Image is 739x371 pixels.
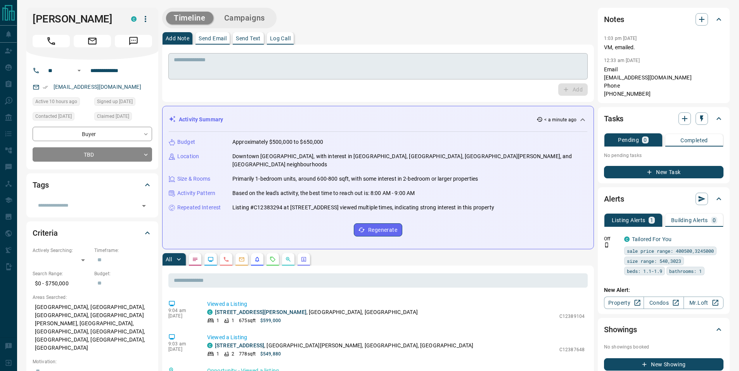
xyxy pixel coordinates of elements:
[74,66,84,75] button: Open
[33,301,152,354] p: [GEOGRAPHIC_DATA], [GEOGRAPHIC_DATA], [GEOGRAPHIC_DATA], [GEOGRAPHIC_DATA][PERSON_NAME], [GEOGRAP...
[94,270,152,277] p: Budget:
[232,189,415,197] p: Based on the lead's activity, the best time to reach out is: 8:00 AM - 9:00 AM
[33,127,152,141] div: Buyer
[94,247,152,254] p: Timeframe:
[684,297,723,309] a: Mr.Loft
[604,242,609,248] svg: Push Notification Only
[632,236,672,242] a: Tailored For You
[177,189,215,197] p: Activity Pattern
[207,300,585,308] p: Viewed a Listing
[74,35,111,47] span: Email
[177,204,221,212] p: Repeated Interest
[35,112,72,120] span: Contacted [DATE]
[33,224,152,242] div: Criteria
[223,256,229,262] svg: Calls
[43,85,48,90] svg: Email Verified
[33,97,90,108] div: Sat Sep 13 2025
[604,43,723,52] p: VM, emailed.
[604,190,723,208] div: Alerts
[168,313,196,319] p: [DATE]
[285,256,291,262] svg: Opportunities
[94,112,152,123] div: Tue Jan 09 2024
[644,137,647,143] p: 0
[177,138,195,146] p: Budget
[612,217,646,223] p: Listing Alerts
[215,342,264,349] a: [STREET_ADDRESS]
[33,179,48,191] h2: Tags
[239,256,245,262] svg: Emails
[33,270,90,277] p: Search Range:
[169,112,587,127] div: Activity Summary< a minute ago
[232,138,323,146] p: Approximately $500,000 to $650,000
[216,12,273,24] button: Campaigns
[168,308,196,313] p: 9:04 am
[232,204,494,212] p: Listing #C12383294 at [STREET_ADDRESS] viewed multiple times, indicating strong interest in this ...
[33,277,90,290] p: $0 - $750,000
[604,112,623,125] h2: Tasks
[604,343,723,350] p: No showings booked
[604,286,723,294] p: New Alert:
[179,116,223,124] p: Activity Summary
[604,235,620,242] p: Off
[232,350,234,357] p: 2
[33,176,152,194] div: Tags
[168,347,196,352] p: [DATE]
[33,112,90,123] div: Fri May 30 2025
[618,137,639,143] p: Pending
[33,13,119,25] h1: [PERSON_NAME]
[644,297,684,309] a: Condos
[236,36,261,41] p: Send Text
[260,350,281,357] p: $549,880
[199,36,227,41] p: Send Email
[604,36,637,41] p: 1:03 pm [DATE]
[232,175,478,183] p: Primarily 1-bedroom units, around 600-800 sqft, with some interest in 2-bedroom or larger properties
[301,256,307,262] svg: Agent Actions
[604,297,644,309] a: Property
[208,256,214,262] svg: Lead Browsing Activity
[604,66,723,98] p: Email [EMAIL_ADDRESS][DOMAIN_NAME] Phone [PHONE_NUMBER]
[215,309,306,315] a: [STREET_ADDRESS][PERSON_NAME]
[207,343,213,348] div: condos.ca
[97,112,129,120] span: Claimed [DATE]
[260,317,281,324] p: $599,000
[713,217,716,223] p: 0
[33,147,152,162] div: TBD
[232,317,234,324] p: 1
[604,13,624,26] h2: Notes
[97,98,133,105] span: Signed up [DATE]
[33,247,90,254] p: Actively Searching:
[627,247,714,255] span: sale price range: 400500,3245000
[94,97,152,108] div: Mon Jan 08 2024
[168,341,196,347] p: 9:03 am
[166,12,213,24] button: Timeline
[544,116,576,123] p: < a minute ago
[254,256,260,262] svg: Listing Alerts
[177,175,211,183] p: Size & Rooms
[627,267,662,275] span: beds: 1.1-1.9
[604,109,723,128] div: Tasks
[216,350,219,357] p: 1
[216,317,219,324] p: 1
[671,217,708,223] p: Building Alerts
[115,35,152,47] span: Message
[239,317,256,324] p: 675 sqft
[207,309,213,315] div: condos.ca
[33,35,70,47] span: Call
[192,256,198,262] svg: Notes
[604,323,637,336] h2: Showings
[166,257,172,262] p: All
[559,313,585,320] p: C12389104
[35,98,77,105] span: Active 10 hours ago
[604,10,723,29] div: Notes
[215,342,473,350] p: , [GEOGRAPHIC_DATA][PERSON_NAME], [GEOGRAPHIC_DATA], [GEOGRAPHIC_DATA]
[604,166,723,178] button: New Task
[270,256,276,262] svg: Requests
[177,152,199,160] p: Location
[627,257,681,265] span: size range: 540,3023
[138,200,149,211] button: Open
[680,138,708,143] p: Completed
[604,58,640,63] p: 12:33 am [DATE]
[166,36,189,41] p: Add Note
[604,193,624,205] h2: Alerts
[624,236,630,242] div: condos.ca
